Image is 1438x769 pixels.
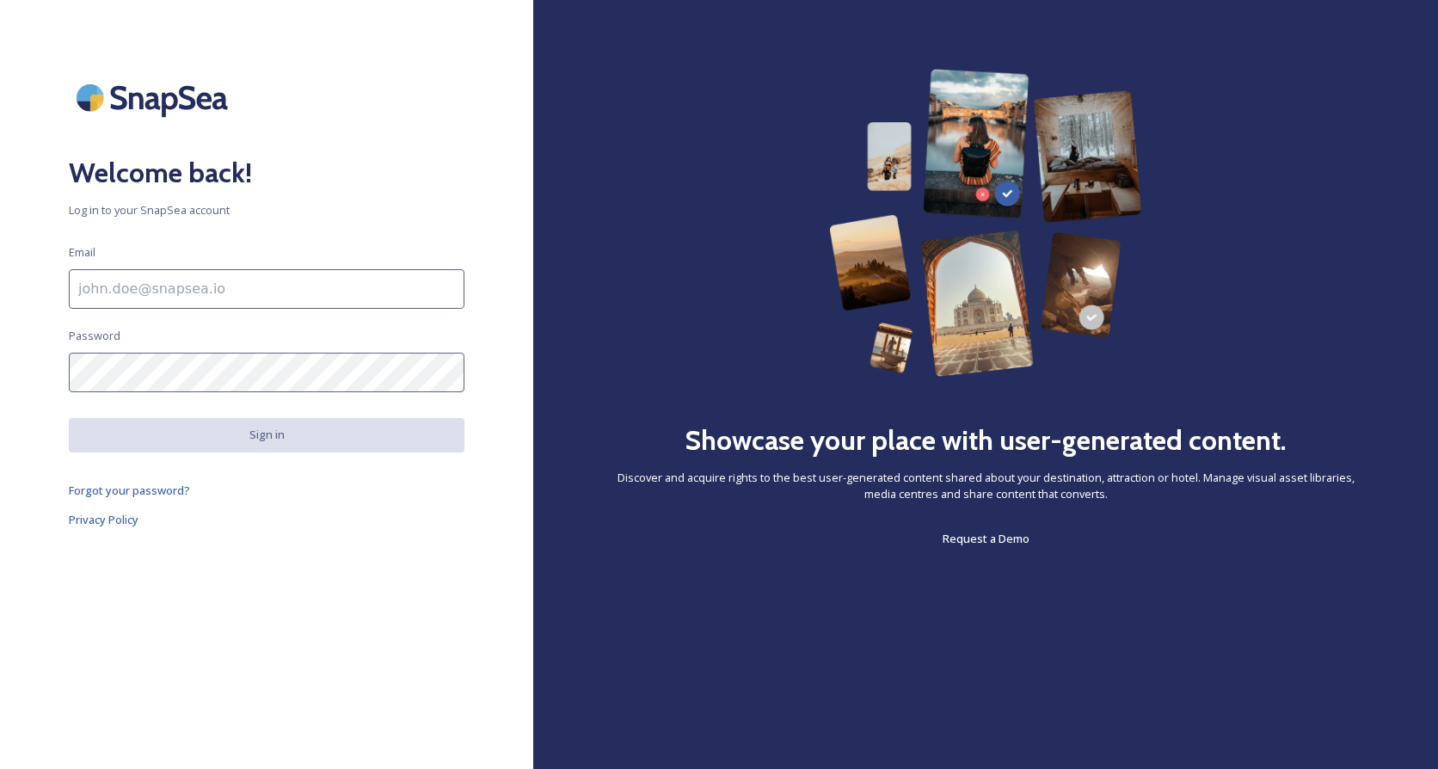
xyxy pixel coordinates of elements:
[69,509,464,530] a: Privacy Policy
[943,528,1029,549] a: Request a Demo
[69,202,464,218] span: Log in to your SnapSea account
[69,328,120,344] span: Password
[69,418,464,452] button: Sign in
[69,244,95,261] span: Email
[69,480,464,501] a: Forgot your password?
[69,483,190,498] span: Forgot your password?
[69,152,464,194] h2: Welcome back!
[943,531,1029,546] span: Request a Demo
[602,470,1369,502] span: Discover and acquire rights to the best user-generated content shared about your destination, att...
[69,69,241,126] img: SnapSea Logo
[69,269,464,309] input: john.doe@snapsea.io
[685,420,1287,461] h2: Showcase your place with user-generated content.
[69,512,138,527] span: Privacy Policy
[829,69,1143,377] img: 63b42ca75bacad526042e722_Group%20154-p-800.png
